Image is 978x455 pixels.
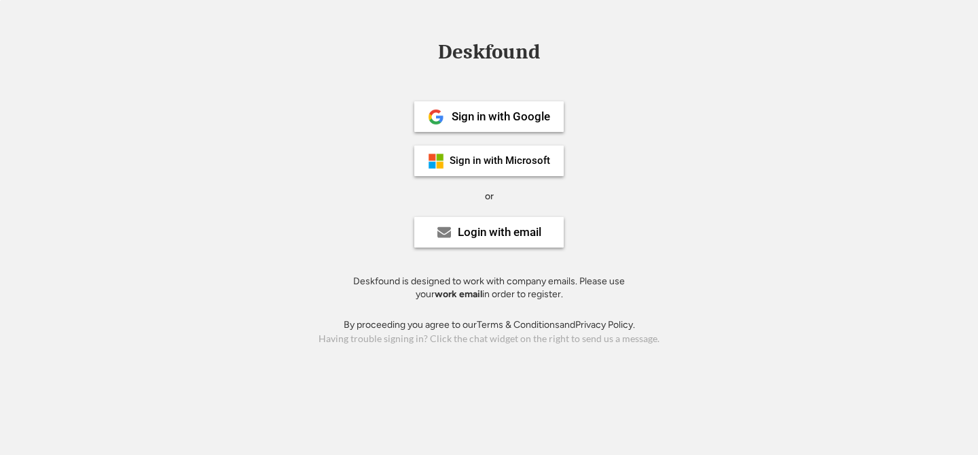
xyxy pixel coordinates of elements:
[452,111,550,122] div: Sign in with Google
[477,319,560,331] a: Terms & Conditions
[458,226,541,238] div: Login with email
[485,190,494,203] div: or
[428,109,444,125] img: 1024px-Google__G__Logo.svg.png
[450,156,550,166] div: Sign in with Microsoft
[435,288,482,300] strong: work email
[336,275,642,301] div: Deskfound is designed to work with company emails. Please use your in order to register.
[575,319,635,331] a: Privacy Policy.
[428,153,444,169] img: ms-symbollockup_mssymbol_19.png
[431,41,547,63] div: Deskfound
[344,318,635,332] div: By proceeding you agree to our and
